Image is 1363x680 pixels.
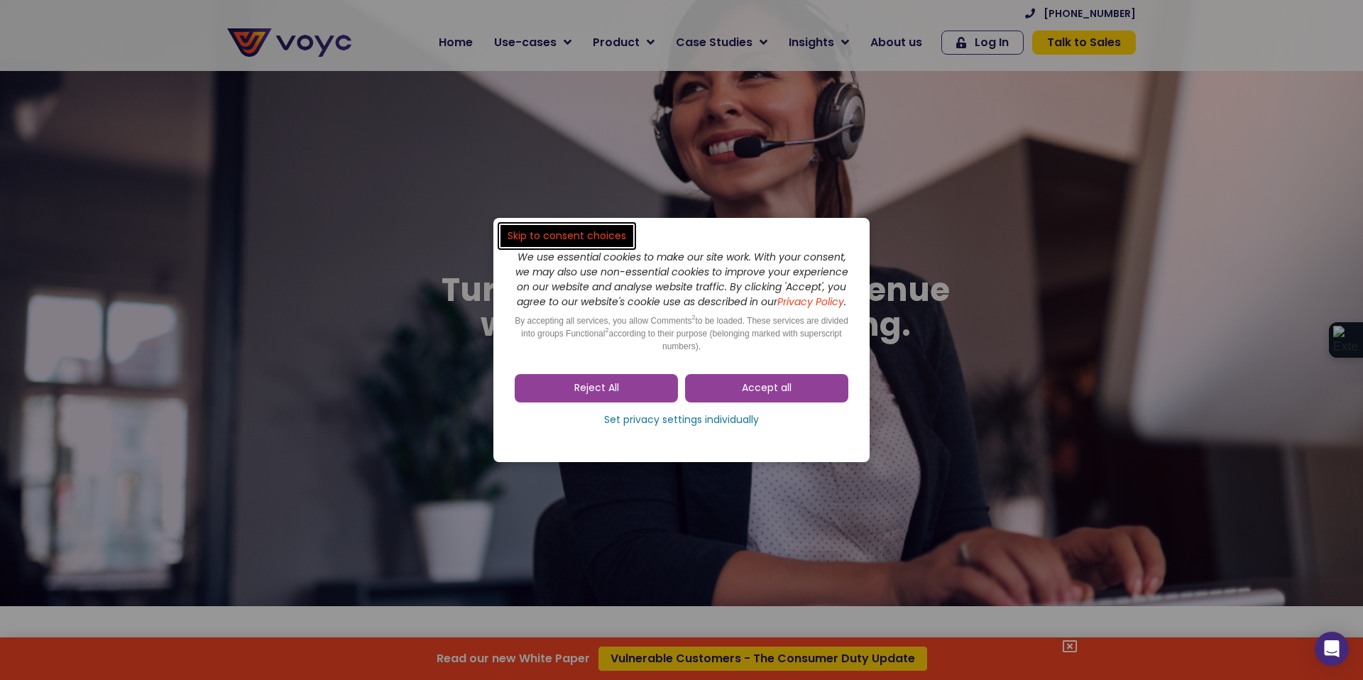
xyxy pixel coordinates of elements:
[604,413,759,427] span: Set privacy settings individually
[742,381,792,395] span: Accept all
[500,225,633,247] a: Skip to consent choices
[574,381,619,395] span: Reject All
[515,250,848,309] i: We use essential cookies to make our site work. With your consent, we may also use non-essential ...
[515,374,678,402] a: Reject All
[605,327,608,334] sup: 2
[515,410,848,431] a: Set privacy settings individually
[685,374,848,402] a: Accept all
[692,314,696,321] sup: 2
[777,295,844,309] a: Privacy Policy
[515,316,848,351] span: By accepting all services, you allow Comments to be loaded. These services are divided into group...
